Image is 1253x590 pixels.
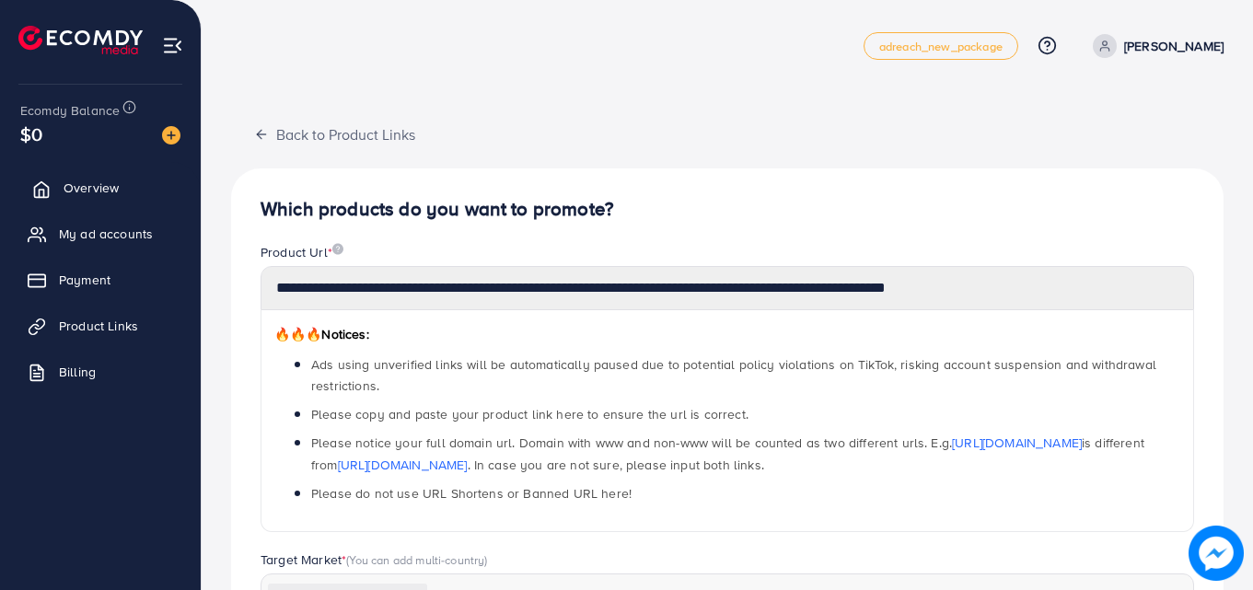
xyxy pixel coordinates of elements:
img: image [1189,526,1244,581]
span: Overview [64,179,119,197]
a: Billing [14,353,187,390]
label: Target Market [261,550,488,569]
span: adreach_new_package [879,40,1003,52]
a: My ad accounts [14,215,187,252]
a: [PERSON_NAME] [1085,34,1224,58]
p: [PERSON_NAME] [1124,35,1224,57]
img: image [332,243,343,255]
span: Please notice your full domain url. Domain with www and non-www will be counted as two different ... [311,434,1144,473]
a: Overview [14,169,187,206]
span: Billing [59,363,96,381]
span: My ad accounts [59,225,153,243]
span: Notices: [274,325,369,343]
span: (You can add multi-country) [346,551,487,568]
span: Ecomdy Balance [20,101,120,120]
a: adreach_new_package [864,32,1018,60]
span: Payment [59,271,110,289]
span: Please do not use URL Shortens or Banned URL here! [311,484,632,503]
span: Ads using unverified links will be automatically paused due to potential policy violations on Tik... [311,355,1156,395]
a: [URL][DOMAIN_NAME] [952,434,1082,452]
a: Payment [14,261,187,298]
span: 🔥🔥🔥 [274,325,321,343]
h4: Which products do you want to promote? [261,198,1194,221]
img: menu [162,35,183,56]
img: image [162,126,180,145]
img: logo [18,26,143,54]
label: Product Url [261,243,343,261]
a: [URL][DOMAIN_NAME] [338,456,468,474]
span: Please copy and paste your product link here to ensure the url is correct. [311,405,748,423]
span: Product Links [59,317,138,335]
span: $0 [20,121,42,147]
a: Product Links [14,307,187,344]
button: Back to Product Links [231,114,438,154]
